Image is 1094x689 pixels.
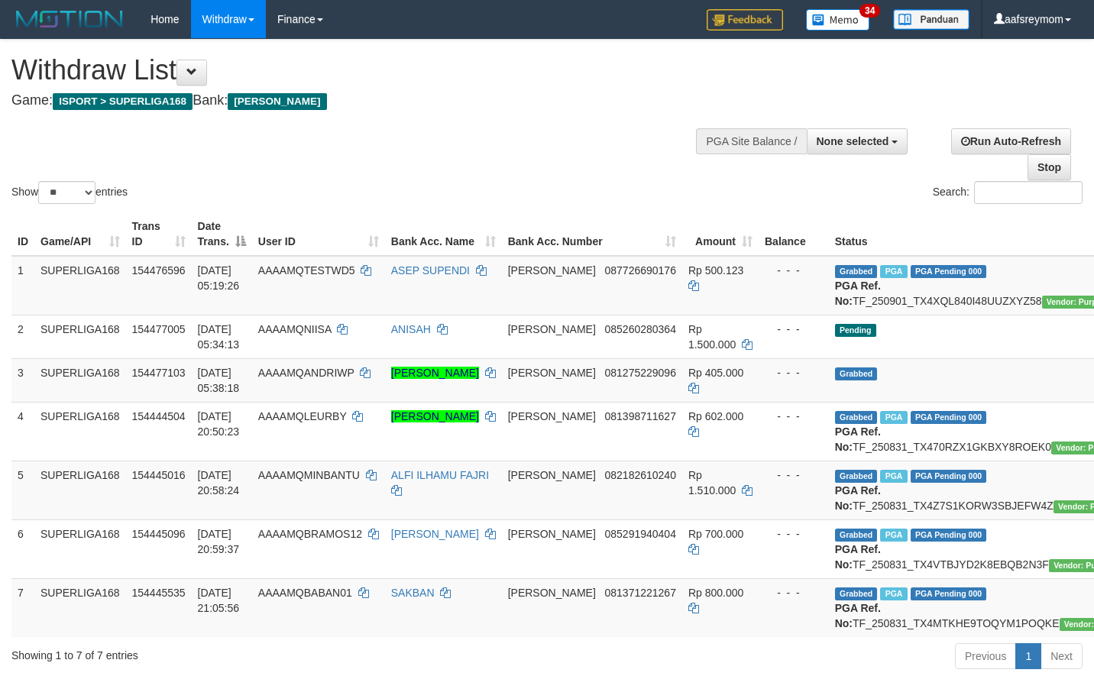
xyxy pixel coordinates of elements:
[391,323,431,335] a: ANISAH
[258,323,332,335] span: AAAAMQNIISA
[391,587,435,599] a: SAKBAN
[835,470,878,483] span: Grabbed
[192,212,252,256] th: Date Trans.: activate to sort column descending
[835,280,881,307] b: PGA Ref. No:
[835,425,881,453] b: PGA Ref. No:
[132,323,186,335] span: 154477005
[688,587,743,599] span: Rp 800.000
[132,587,186,599] span: 154445535
[34,402,126,461] td: SUPERLIGA168
[835,587,878,600] span: Grabbed
[34,519,126,578] td: SUPERLIGA168
[835,324,876,337] span: Pending
[132,469,186,481] span: 154445016
[132,367,186,379] span: 154477103
[880,587,907,600] span: Marked by aafheankoy
[132,528,186,540] span: 154445096
[126,212,192,256] th: Trans ID: activate to sort column ascending
[765,585,823,600] div: - - -
[502,212,682,256] th: Bank Acc. Number: activate to sort column ascending
[258,469,360,481] span: AAAAMQMINBANTU
[707,9,783,31] img: Feedback.jpg
[11,461,34,519] td: 5
[817,135,889,147] span: None selected
[11,8,128,31] img: MOTION_logo.png
[34,256,126,315] td: SUPERLIGA168
[34,461,126,519] td: SUPERLIGA168
[258,587,352,599] span: AAAAMQBABAN01
[605,469,676,481] span: Copy 082182610240 to clipboard
[391,264,470,277] a: ASEP SUPENDI
[258,410,347,422] span: AAAAMQLEURBY
[605,410,676,422] span: Copy 081398711627 to clipboard
[605,528,676,540] span: Copy 085291940404 to clipboard
[835,265,878,278] span: Grabbed
[508,367,596,379] span: [PERSON_NAME]
[508,528,596,540] span: [PERSON_NAME]
[34,212,126,256] th: Game/API: activate to sort column ascending
[1015,643,1041,669] a: 1
[765,365,823,380] div: - - -
[765,467,823,483] div: - - -
[228,93,326,110] span: [PERSON_NAME]
[835,484,881,512] b: PGA Ref. No:
[859,4,880,18] span: 34
[688,264,743,277] span: Rp 500.123
[880,265,907,278] span: Marked by aafmaleo
[955,643,1016,669] a: Previous
[38,181,95,204] select: Showentries
[880,411,907,424] span: Marked by aafounsreynich
[933,181,1083,204] label: Search:
[911,529,987,542] span: PGA Pending
[605,367,676,379] span: Copy 081275229096 to clipboard
[605,587,676,599] span: Copy 081371221267 to clipboard
[11,519,34,578] td: 6
[688,410,743,422] span: Rp 602.000
[951,128,1071,154] a: Run Auto-Refresh
[11,578,34,637] td: 7
[391,528,479,540] a: [PERSON_NAME]
[688,528,743,540] span: Rp 700.000
[688,367,743,379] span: Rp 405.000
[880,470,907,483] span: Marked by aafheankoy
[835,529,878,542] span: Grabbed
[1041,643,1083,669] a: Next
[688,469,736,497] span: Rp 1.510.000
[765,263,823,278] div: - - -
[911,470,987,483] span: PGA Pending
[880,529,907,542] span: Marked by aafheankoy
[11,315,34,358] td: 2
[911,265,987,278] span: PGA Pending
[198,410,240,438] span: [DATE] 20:50:23
[765,322,823,337] div: - - -
[11,55,714,86] h1: Withdraw List
[835,602,881,629] b: PGA Ref. No:
[132,264,186,277] span: 154476596
[385,212,502,256] th: Bank Acc. Name: activate to sort column ascending
[893,9,969,30] img: panduan.png
[682,212,759,256] th: Amount: activate to sort column ascending
[198,528,240,555] span: [DATE] 20:59:37
[688,323,736,351] span: Rp 1.500.000
[258,528,362,540] span: AAAAMQBRAMOS12
[806,9,870,31] img: Button%20Memo.svg
[759,212,829,256] th: Balance
[391,367,479,379] a: [PERSON_NAME]
[11,93,714,108] h4: Game: Bank:
[258,367,354,379] span: AAAAMQANDRIWP
[765,526,823,542] div: - - -
[605,264,676,277] span: Copy 087726690176 to clipboard
[508,587,596,599] span: [PERSON_NAME]
[252,212,385,256] th: User ID: activate to sort column ascending
[807,128,908,154] button: None selected
[508,264,596,277] span: [PERSON_NAME]
[11,358,34,402] td: 3
[974,181,1083,204] input: Search:
[911,411,987,424] span: PGA Pending
[508,323,596,335] span: [PERSON_NAME]
[198,587,240,614] span: [DATE] 21:05:56
[11,256,34,315] td: 1
[11,212,34,256] th: ID
[132,410,186,422] span: 154444504
[198,264,240,292] span: [DATE] 05:19:26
